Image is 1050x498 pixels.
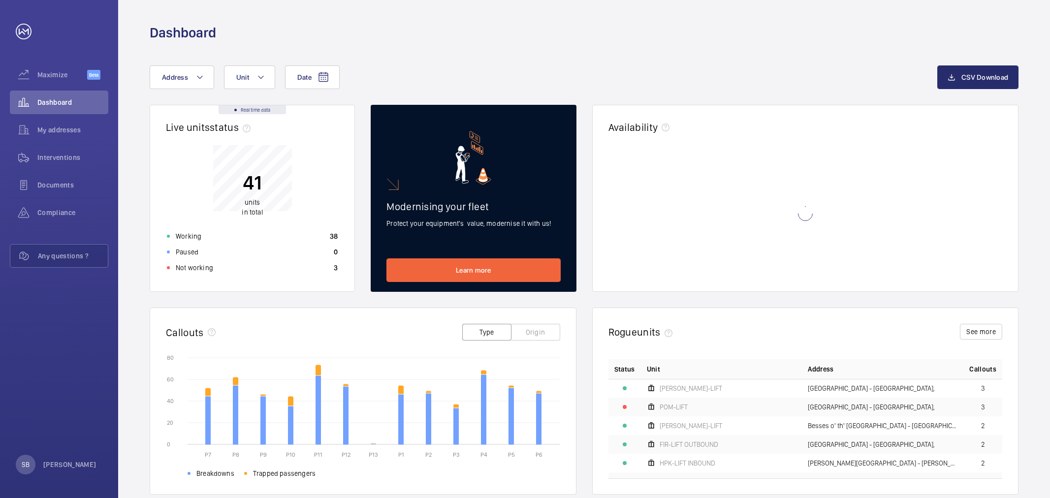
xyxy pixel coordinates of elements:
[981,404,985,410] span: 3
[808,460,957,467] span: [PERSON_NAME][GEOGRAPHIC_DATA] - [PERSON_NAME][GEOGRAPHIC_DATA]
[38,251,108,261] span: Any questions ?
[167,419,173,426] text: 20
[608,121,658,133] h2: Availability
[608,326,676,338] h2: Rogue
[167,376,174,383] text: 60
[176,247,198,257] p: Paused
[87,70,100,80] span: Beta
[286,451,295,458] text: P10
[224,65,275,89] button: Unit
[253,468,316,478] span: Trapped passengers
[236,73,249,81] span: Unit
[334,263,338,273] p: 3
[455,131,491,185] img: marketing-card.svg
[196,468,234,478] span: Breakdowns
[166,326,204,339] h2: Callouts
[37,70,87,80] span: Maximize
[176,263,213,273] p: Not working
[242,197,262,217] p: in total
[386,218,560,228] p: Protect your equipment's value, modernise it with us!
[398,451,404,458] text: P1
[386,258,560,282] a: Learn more
[536,451,542,458] text: P6
[162,73,188,81] span: Address
[960,324,1002,340] button: See more
[981,385,985,392] span: 3
[937,65,1018,89] button: CSV Download
[961,73,1008,81] span: CSV Download
[297,73,312,81] span: Date
[453,451,460,458] text: P3
[330,231,338,241] p: 38
[167,441,170,448] text: 0
[386,200,560,213] h2: Modernising your fleet
[37,153,108,162] span: Interventions
[511,324,560,341] button: Origin
[37,180,108,190] span: Documents
[205,451,211,458] text: P7
[334,247,338,257] p: 0
[150,65,214,89] button: Address
[508,451,515,458] text: P5
[981,441,985,448] span: 2
[22,460,30,469] p: SB
[150,24,216,42] h1: Dashboard
[167,398,174,405] text: 40
[242,170,262,195] p: 41
[808,404,935,410] span: [GEOGRAPHIC_DATA] - [GEOGRAPHIC_DATA],
[314,451,322,458] text: P11
[342,451,350,458] text: P12
[981,460,985,467] span: 2
[637,326,676,338] span: units
[167,354,174,361] text: 80
[660,441,718,448] span: FIR-LIFT OUTBOUND
[285,65,340,89] button: Date
[969,364,996,374] span: Callouts
[981,422,985,429] span: 2
[425,451,432,458] text: P2
[808,364,833,374] span: Address
[660,404,688,410] span: POM-LIFT
[37,125,108,135] span: My addresses
[245,198,260,206] span: units
[37,97,108,107] span: Dashboard
[260,451,267,458] text: P9
[808,385,935,392] span: [GEOGRAPHIC_DATA] - [GEOGRAPHIC_DATA],
[37,208,108,218] span: Compliance
[210,121,255,133] span: status
[43,460,96,469] p: [PERSON_NAME]
[219,105,286,114] div: Real time data
[614,364,635,374] p: Status
[647,364,660,374] span: Unit
[176,231,201,241] p: Working
[462,324,511,341] button: Type
[660,460,715,467] span: HPK-LIFT INBOUND
[369,451,378,458] text: P13
[166,121,255,133] h2: Live units
[808,441,935,448] span: [GEOGRAPHIC_DATA] - [GEOGRAPHIC_DATA],
[660,422,722,429] span: [PERSON_NAME]-LIFT
[232,451,239,458] text: P8
[660,385,722,392] span: [PERSON_NAME]-LIFT
[480,451,487,458] text: P4
[808,422,957,429] span: Besses o' th' [GEOGRAPHIC_DATA] - [GEOGRAPHIC_DATA] o' th' [GEOGRAPHIC_DATA],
